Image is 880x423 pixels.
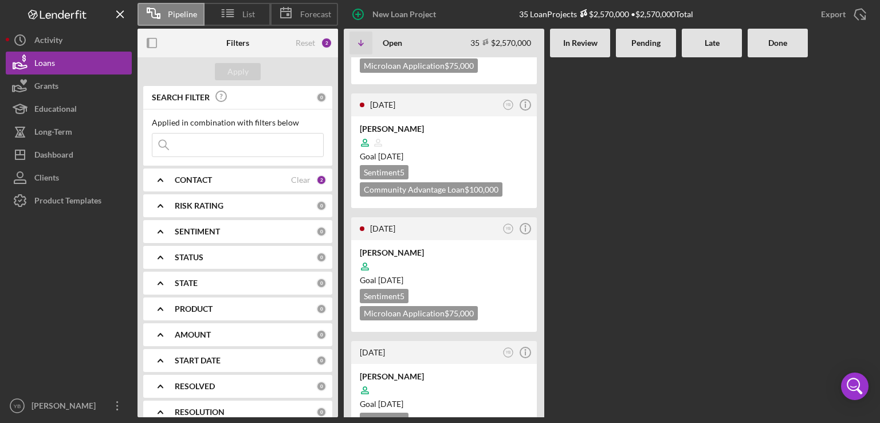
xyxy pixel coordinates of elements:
[6,394,132,417] button: YB[PERSON_NAME]
[175,175,212,185] b: CONTACT
[316,226,327,237] div: 0
[360,371,528,382] div: [PERSON_NAME]
[506,350,511,354] text: YB
[6,143,132,166] button: Dashboard
[296,38,315,48] div: Reset
[6,29,132,52] button: Activity
[6,166,132,189] button: Clients
[300,10,331,19] span: Forecast
[577,9,629,19] div: $2,570,000
[383,38,402,48] b: Open
[175,304,213,314] b: PRODUCT
[360,275,403,285] span: Goal
[168,10,197,19] span: Pipeline
[316,407,327,417] div: 0
[175,382,215,391] b: RESOLVED
[506,226,511,230] text: YB
[175,227,220,236] b: SENTIMENT
[506,103,511,107] text: YB
[34,52,55,77] div: Loans
[705,38,720,48] b: Late
[360,182,502,197] div: Community Advantage Loan $100,000
[242,10,255,19] span: List
[360,347,385,357] time: 2025-08-01 15:43
[29,394,103,420] div: [PERSON_NAME]
[360,58,478,73] div: Microloan Application $75,000
[34,189,101,215] div: Product Templates
[316,330,327,340] div: 0
[316,175,327,185] div: 2
[378,275,403,285] time: 09/30/2025
[34,166,59,192] div: Clients
[372,3,436,26] div: New Loan Project
[6,120,132,143] button: Long-Term
[175,279,198,288] b: STATE
[316,278,327,288] div: 0
[501,345,516,361] button: YB
[321,37,332,49] div: 2
[349,216,539,334] a: [DATE]YB[PERSON_NAME]Goal [DATE]Sentiment5Microloan Application$75,000
[360,399,403,409] span: Goal
[360,151,403,161] span: Goal
[378,399,403,409] time: 09/30/2025
[316,252,327,263] div: 0
[34,75,58,100] div: Grants
[370,224,395,233] time: 2025-08-01 16:02
[501,97,516,113] button: YB
[34,143,73,169] div: Dashboard
[6,97,132,120] button: Educational
[152,93,210,102] b: SEARCH FILTER
[316,304,327,314] div: 0
[316,381,327,391] div: 0
[226,38,249,48] b: Filters
[14,403,21,409] text: YB
[360,123,528,135] div: [PERSON_NAME]
[316,355,327,366] div: 0
[563,38,598,48] b: In Review
[34,120,72,146] div: Long-Term
[501,221,516,237] button: YB
[470,38,531,48] div: 35 $2,570,000
[360,247,528,258] div: [PERSON_NAME]
[152,118,324,127] div: Applied in combination with filters below
[360,289,408,303] div: Sentiment 5
[519,9,693,19] div: 35 Loan Projects • $2,570,000 Total
[6,189,132,212] button: Product Templates
[344,3,447,26] button: New Loan Project
[175,356,221,365] b: START DATE
[768,38,787,48] b: Done
[34,97,77,123] div: Educational
[810,3,874,26] button: Export
[6,52,132,75] button: Loans
[34,29,62,54] div: Activity
[215,63,261,80] button: Apply
[370,100,395,109] time: 2025-08-01 21:34
[631,38,661,48] b: Pending
[316,92,327,103] div: 0
[175,330,211,339] b: AMOUNT
[175,408,225,417] b: RESOLUTION
[6,75,132,97] button: Grants
[821,3,846,26] div: Export
[316,201,327,211] div: 0
[841,373,869,400] div: Open Intercom Messenger
[360,306,478,320] div: Microloan Application $75,000
[175,253,203,262] b: STATUS
[360,165,408,179] div: Sentiment 5
[378,151,403,161] time: 09/15/2025
[291,175,311,185] div: Clear
[227,63,249,80] div: Apply
[175,201,223,210] b: RISK RATING
[349,92,539,210] a: [DATE]YB[PERSON_NAME]Goal [DATE]Sentiment5Community Advantage Loan$100,000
